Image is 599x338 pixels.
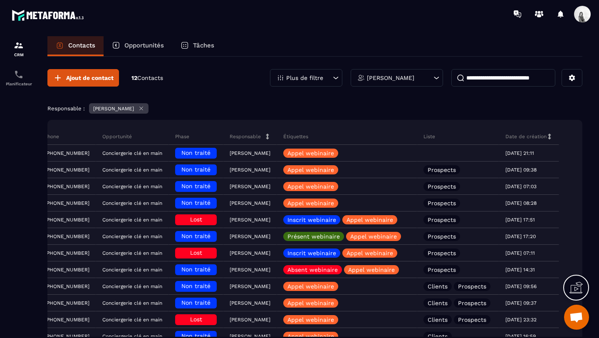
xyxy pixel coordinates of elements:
a: [PHONE_NUMBER] [34,167,89,173]
p: Conciergerie clé en main [102,300,162,306]
p: Prospects [428,250,456,256]
p: Conciergerie clé en main [102,250,162,256]
p: Appel webinaire [347,250,393,256]
p: [DATE] 17:20 [505,234,536,239]
a: schedulerschedulerPlanificateur [2,63,35,92]
a: [PHONE_NUMBER] [34,150,89,157]
p: Conciergerie clé en main [102,217,162,223]
img: formation [14,40,24,50]
p: Appel webinaire [287,167,334,173]
p: Prospects [428,200,456,206]
p: CRM [2,52,35,57]
p: [PERSON_NAME] [230,267,270,273]
p: [PERSON_NAME] [367,75,414,81]
p: Plus de filtre [286,75,323,81]
p: Clients [428,283,448,289]
p: [PERSON_NAME] [230,200,270,206]
p: Conciergerie clé en main [102,184,162,189]
p: [PERSON_NAME] [93,106,134,112]
p: Responsable : [47,105,85,112]
p: [PERSON_NAME] [230,283,270,289]
p: Conciergerie clé en main [102,167,162,173]
p: Liste [423,133,435,140]
p: [PERSON_NAME] [230,300,270,306]
span: Lost [190,216,202,223]
span: Lost [190,316,202,323]
p: [DATE] 14:31 [505,267,535,273]
p: Appel webinaire [287,317,334,323]
a: Contacts [47,36,104,56]
p: Conciergerie clé en main [102,234,162,239]
p: Date de création [505,133,547,140]
span: Non traité [181,166,210,173]
a: [PHONE_NUMBER] [34,250,89,256]
span: Ajout de contact [66,74,114,82]
a: [PHONE_NUMBER] [34,216,89,223]
p: Prospects [428,167,456,173]
a: [PHONE_NUMBER] [34,183,89,190]
span: Lost [190,249,202,256]
p: [PERSON_NAME] [230,167,270,173]
a: [PHONE_NUMBER] [34,316,89,323]
p: [DATE] 08:28 [505,200,537,206]
span: Contacts [137,75,163,81]
p: [PERSON_NAME] [230,317,270,323]
p: Appel webinaire [287,300,334,306]
span: Non traité [181,283,210,289]
p: [DATE] 09:37 [505,300,537,306]
a: [PHONE_NUMBER] [34,266,89,273]
p: Planificateur [2,82,35,86]
p: [PERSON_NAME] [230,184,270,189]
span: Non traité [181,199,210,206]
a: Tâches [172,36,223,56]
button: Ajout de contact [47,69,119,87]
p: Clients [428,300,448,306]
img: logo [12,7,87,23]
p: Appel webinaire [287,283,334,289]
p: 12 [131,74,163,82]
p: Prospects [428,267,456,273]
p: [DATE] 07:11 [505,250,535,256]
p: Conciergerie clé en main [102,200,162,206]
a: [PHONE_NUMBER] [34,283,89,290]
a: [PHONE_NUMBER] [34,200,89,206]
p: Appel webinaire [287,184,334,189]
span: Non traité [181,149,210,156]
p: Inscrit webinaire [287,217,336,223]
p: Clients [428,317,448,323]
p: [DATE] 21:11 [505,150,534,156]
p: Appel webinaire [350,234,397,239]
p: Prospects [428,234,456,239]
p: Tâches [193,42,214,49]
p: Responsable [230,133,261,140]
p: Opportunité [102,133,132,140]
p: Prospects [458,283,486,289]
p: [DATE] 09:56 [505,283,537,289]
p: Opportunités [124,42,164,49]
a: Opportunités [104,36,172,56]
p: Appel webinaire [287,150,334,156]
p: [DATE] 23:32 [505,317,537,323]
a: formationformationCRM [2,34,35,63]
p: Présent webinaire [287,234,340,239]
span: Non traité [181,266,210,273]
p: Phase [175,133,189,140]
p: Conciergerie clé en main [102,283,162,289]
p: Appel webinaire [287,200,334,206]
p: Inscrit webinaire [287,250,336,256]
p: Contacts [68,42,95,49]
p: Absent webinaire [287,267,338,273]
span: Non traité [181,183,210,189]
p: Conciergerie clé en main [102,317,162,323]
p: Appel webinaire [347,217,393,223]
div: Ouvrir le chat [564,305,589,330]
p: Appel webinaire [348,267,395,273]
p: Conciergerie clé en main [102,150,162,156]
p: [PERSON_NAME] [230,217,270,223]
p: Prospects [428,184,456,189]
p: [DATE] 09:38 [505,167,537,173]
p: Prospects [428,217,456,223]
p: Prospects [458,300,486,306]
a: [PHONE_NUMBER] [34,233,89,240]
p: [DATE] 17:51 [505,217,535,223]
